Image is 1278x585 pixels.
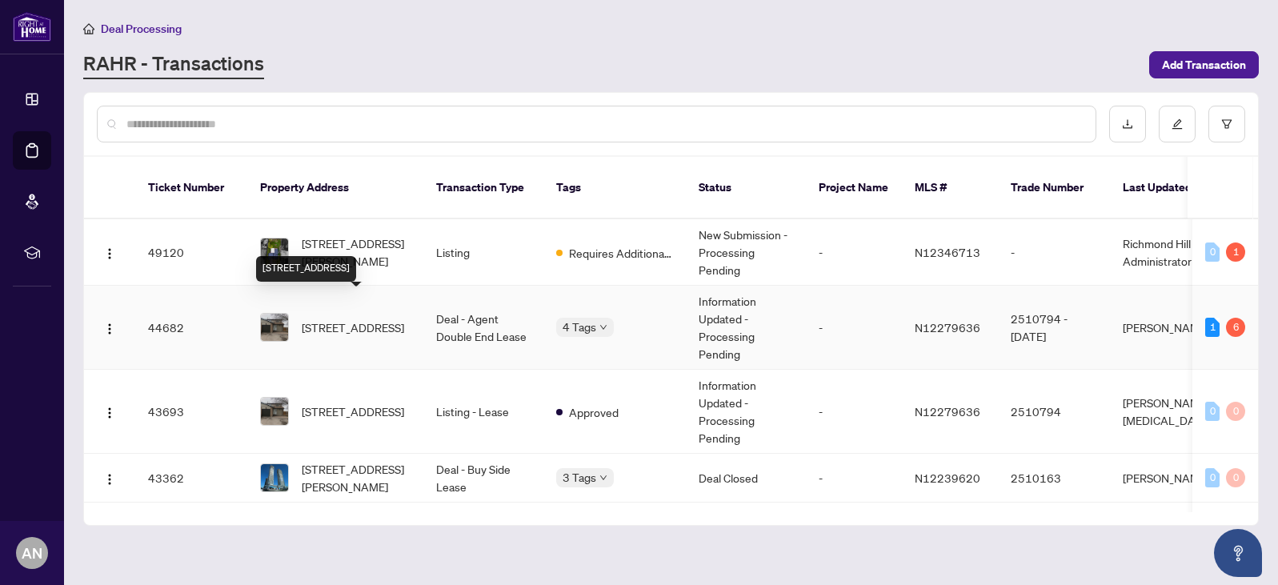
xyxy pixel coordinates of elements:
[1159,106,1196,142] button: edit
[302,403,404,420] span: [STREET_ADDRESS]
[1208,106,1245,142] button: filter
[423,370,543,454] td: Listing - Lease
[563,468,596,487] span: 3 Tags
[302,234,411,270] span: [STREET_ADDRESS][PERSON_NAME]
[1205,468,1220,487] div: 0
[101,22,182,36] span: Deal Processing
[915,404,980,419] span: N12279636
[806,370,902,454] td: -
[247,157,423,219] th: Property Address
[1110,370,1230,454] td: [PERSON_NAME][MEDICAL_DATA]
[135,219,247,286] td: 49120
[83,50,264,79] a: RAHR - Transactions
[915,471,980,485] span: N12239620
[1122,118,1133,130] span: download
[1110,454,1230,503] td: [PERSON_NAME]
[686,286,806,370] td: Information Updated - Processing Pending
[135,454,247,503] td: 43362
[569,244,673,262] span: Requires Additional Docs
[1172,118,1183,130] span: edit
[302,319,404,336] span: [STREET_ADDRESS]
[1226,402,1245,421] div: 0
[1226,318,1245,337] div: 6
[261,238,288,266] img: thumbnail-img
[686,157,806,219] th: Status
[1109,106,1146,142] button: download
[103,407,116,419] img: Logo
[1221,118,1232,130] span: filter
[261,398,288,425] img: thumbnail-img
[1110,286,1230,370] td: [PERSON_NAME]
[599,474,607,482] span: down
[998,370,1110,454] td: 2510794
[97,315,122,340] button: Logo
[1110,157,1230,219] th: Last Updated By
[261,464,288,491] img: thumbnail-img
[806,219,902,286] td: -
[83,23,94,34] span: home
[135,157,247,219] th: Ticket Number
[135,370,247,454] td: 43693
[686,370,806,454] td: Information Updated - Processing Pending
[97,465,122,491] button: Logo
[915,245,980,259] span: N12346713
[302,460,411,495] span: [STREET_ADDRESS][PERSON_NAME]
[1110,219,1230,286] td: Richmond Hill Administrator
[256,256,356,282] div: [STREET_ADDRESS]
[569,403,619,421] span: Approved
[599,323,607,331] span: down
[103,247,116,260] img: Logo
[1205,402,1220,421] div: 0
[423,157,543,219] th: Transaction Type
[423,286,543,370] td: Deal - Agent Double End Lease
[1226,242,1245,262] div: 1
[563,318,596,336] span: 4 Tags
[686,454,806,503] td: Deal Closed
[915,320,980,335] span: N12279636
[806,157,902,219] th: Project Name
[686,219,806,286] td: New Submission - Processing Pending
[1149,51,1259,78] button: Add Transaction
[261,314,288,341] img: thumbnail-img
[97,239,122,265] button: Logo
[543,157,686,219] th: Tags
[1162,52,1246,78] span: Add Transaction
[1214,529,1262,577] button: Open asap
[1205,242,1220,262] div: 0
[1205,318,1220,337] div: 1
[103,473,116,486] img: Logo
[97,399,122,424] button: Logo
[998,219,1110,286] td: -
[1226,468,1245,487] div: 0
[806,286,902,370] td: -
[423,454,543,503] td: Deal - Buy Side Lease
[902,157,998,219] th: MLS #
[103,323,116,335] img: Logo
[998,286,1110,370] td: 2510794 - [DATE]
[998,454,1110,503] td: 2510163
[135,286,247,370] td: 44682
[806,454,902,503] td: -
[423,219,543,286] td: Listing
[13,12,51,42] img: logo
[998,157,1110,219] th: Trade Number
[22,542,42,564] span: AN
